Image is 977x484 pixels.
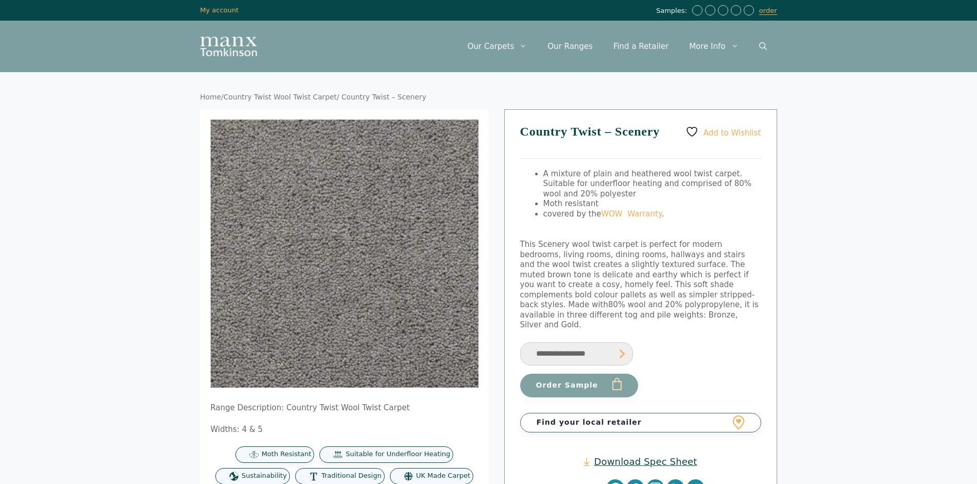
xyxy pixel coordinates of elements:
a: Open Search Bar [749,31,777,62]
a: Our Carpets [457,31,538,62]
span: Sustainability [242,472,287,480]
a: Our Ranges [537,31,603,62]
a: My account [200,6,239,14]
a: Add to Wishlist [685,125,761,138]
li: covered by the . [543,209,761,220]
a: order [759,7,777,15]
nav: Breadcrumb [200,93,777,102]
a: Country Twist Wool Twist Carpet [224,93,337,101]
p: Widths: 4 & 5 [211,425,478,435]
a: WOW Warranty [601,209,661,219]
a: Find your local retailer [520,413,761,432]
a: Find a Retailer [603,31,679,62]
a: Home [200,93,221,101]
h1: Country Twist – Scenery [520,125,761,159]
span: Moth resistant [543,199,599,208]
span: Samples: [656,7,690,15]
span: A mixture of plain and heathered wool twist carpet. Suitable for underfloor heating and comprised... [543,169,752,198]
span: Add to Wishlist [704,128,761,137]
span: This Scenery wool twist carpet is perfect for modern bedrooms, living rooms, dining rooms, hallwa... [520,240,755,309]
span: Suitable for Underfloor Heating [346,450,450,459]
p: Range Description: Country Twist Wool Twist Carpet [211,403,478,413]
img: Manx Tomkinson [200,37,257,56]
span: Traditional Design [321,472,382,480]
a: More Info [679,31,748,62]
button: Order Sample [520,374,638,397]
nav: Primary [457,31,777,62]
span: Moth Resistant [262,450,312,459]
span: 80% wool and 20% polypropylene, it is available in three different tog and pile weights: Bronze, ... [520,300,759,329]
span: UK Made Carpet [416,472,470,480]
a: Download Spec Sheet [584,456,697,468]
